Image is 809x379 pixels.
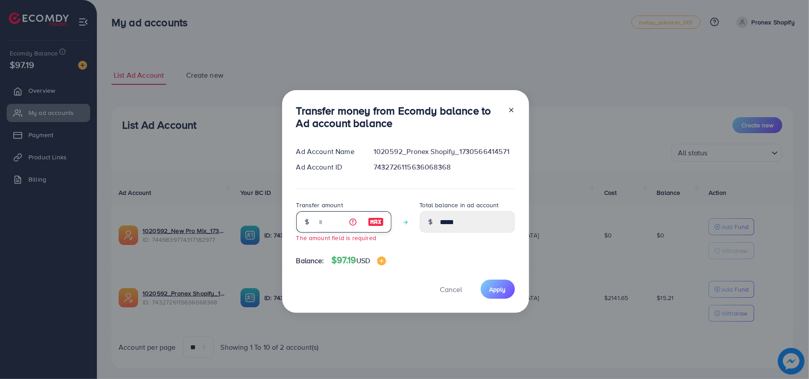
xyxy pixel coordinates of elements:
[440,284,462,294] span: Cancel
[367,146,522,157] div: 1020592_Pronex Shopify_1730566414571
[377,257,386,265] img: image
[331,255,386,266] h4: $97.19
[289,162,367,172] div: Ad Account ID
[368,217,384,227] img: image
[296,201,343,209] label: Transfer amount
[356,256,370,265] span: USD
[296,104,501,130] h3: Transfer money from Ecomdy balance to Ad account balance
[296,233,376,242] small: The amount field is required
[481,280,515,299] button: Apply
[429,280,474,299] button: Cancel
[490,285,506,294] span: Apply
[289,146,367,157] div: Ad Account Name
[420,201,499,209] label: Total balance in ad account
[367,162,522,172] div: 7432726115636068368
[296,256,324,266] span: Balance:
